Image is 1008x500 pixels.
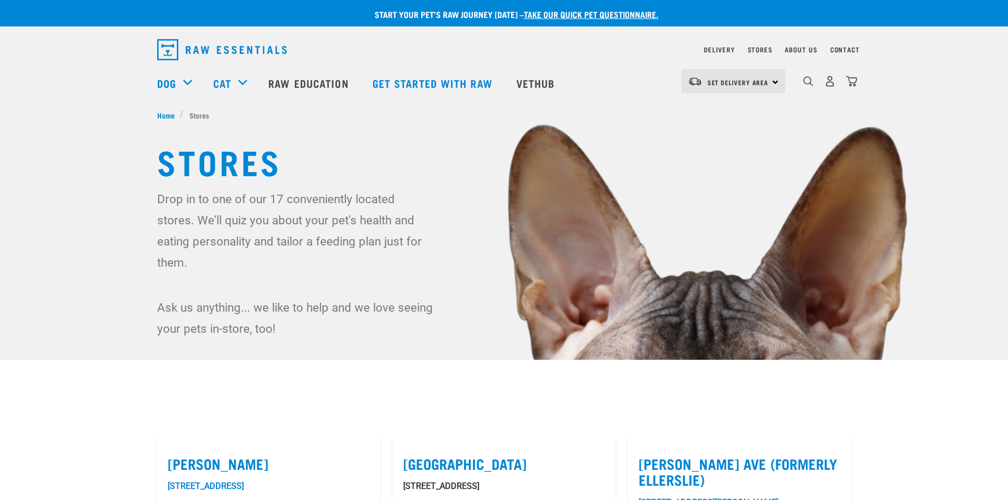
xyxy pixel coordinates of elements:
a: Cat [213,75,231,91]
span: Set Delivery Area [707,80,769,84]
img: Raw Essentials Logo [157,39,287,60]
a: Contact [830,48,860,51]
h1: Stores [157,142,851,180]
img: home-icon@2x.png [846,76,857,87]
span: Home [157,110,175,121]
img: home-icon-1@2x.png [803,76,813,86]
img: van-moving.png [688,77,702,86]
p: Drop in to one of our 17 conveniently located stores. We'll quiz you about your pet's health and ... [157,188,435,273]
a: [STREET_ADDRESS] [168,481,244,491]
a: Raw Education [258,62,361,104]
a: take our quick pet questionnaire. [524,12,658,16]
a: Get started with Raw [362,62,506,104]
label: [PERSON_NAME] Ave (Formerly Ellerslie) [639,456,840,488]
p: Ask us anything... we like to help and we love seeing your pets in-store, too! [157,297,435,339]
a: Stores [748,48,773,51]
a: Vethub [506,62,568,104]
a: Delivery [704,48,734,51]
a: Dog [157,75,176,91]
nav: breadcrumbs [157,110,851,121]
nav: dropdown navigation [149,35,860,65]
a: Home [157,110,180,121]
label: [PERSON_NAME] [168,456,369,472]
label: [GEOGRAPHIC_DATA] [403,456,605,472]
img: user.png [824,76,836,87]
a: About Us [785,48,817,51]
p: [STREET_ADDRESS] [403,480,605,493]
